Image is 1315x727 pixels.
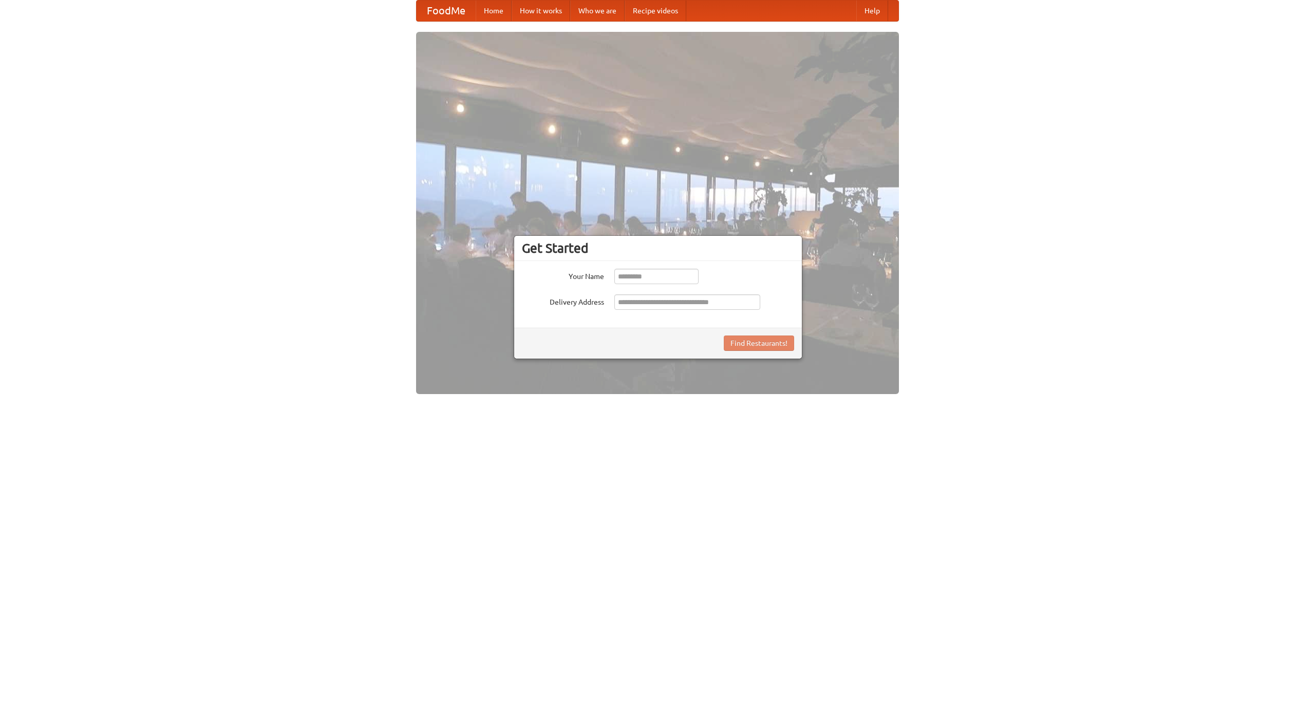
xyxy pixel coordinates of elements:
button: Find Restaurants! [724,335,794,351]
a: How it works [512,1,570,21]
a: Recipe videos [625,1,686,21]
h3: Get Started [522,240,794,256]
a: Help [856,1,888,21]
a: Home [476,1,512,21]
label: Your Name [522,269,604,282]
a: FoodMe [417,1,476,21]
label: Delivery Address [522,294,604,307]
a: Who we are [570,1,625,21]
